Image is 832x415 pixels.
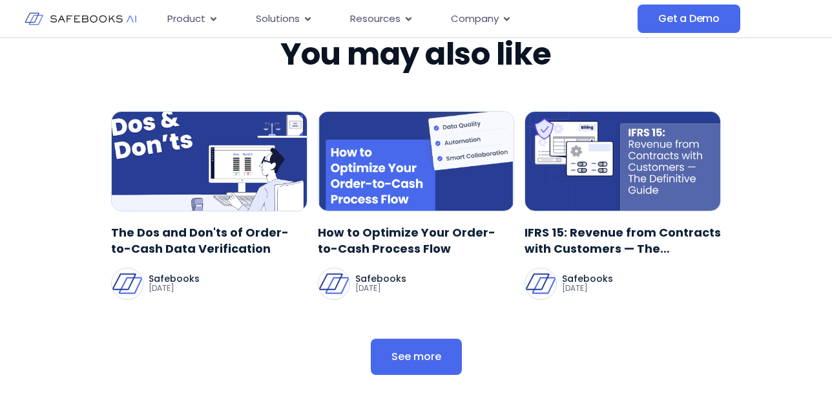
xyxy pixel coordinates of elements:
a: IFRS 15: Revenue from Contracts with Customers — The Definitive Guide [525,224,721,257]
span: Product [167,12,205,27]
p: [DATE] [149,283,200,293]
span: Resources [350,12,400,27]
img: Safebooks [318,268,349,299]
a: See more [371,339,462,375]
p: Safebooks [355,274,406,283]
p: Safebooks [562,274,613,283]
span: Company [451,12,499,27]
img: Safebooks [525,268,556,299]
a: How to Optimize Your Order-to-Cash Process Flow [318,224,514,257]
p: [DATE] [562,283,613,293]
img: SOX_Compliance_Automation_Best_Practices_2-1745251409323.png [318,111,514,211]
img: What_is_IFRS_15_Marketing_Materials-1754986186564.png [525,111,721,211]
h2: You may also like [280,36,552,72]
a: The Dos and Don'ts of Order-to-Cash Data Verification [111,224,307,257]
span: Get a Demo [658,12,720,25]
p: [DATE] [355,283,406,293]
span: Solutions [256,12,300,27]
div: Menu Toggle [157,6,638,32]
p: Safebooks [149,274,200,283]
nav: Menu [157,6,638,32]
a: Get a Demo [638,5,740,33]
img: Safebooks [112,268,143,299]
img: Order_to_Cash_Data_Verification_2-1745249131343.png [111,111,307,211]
